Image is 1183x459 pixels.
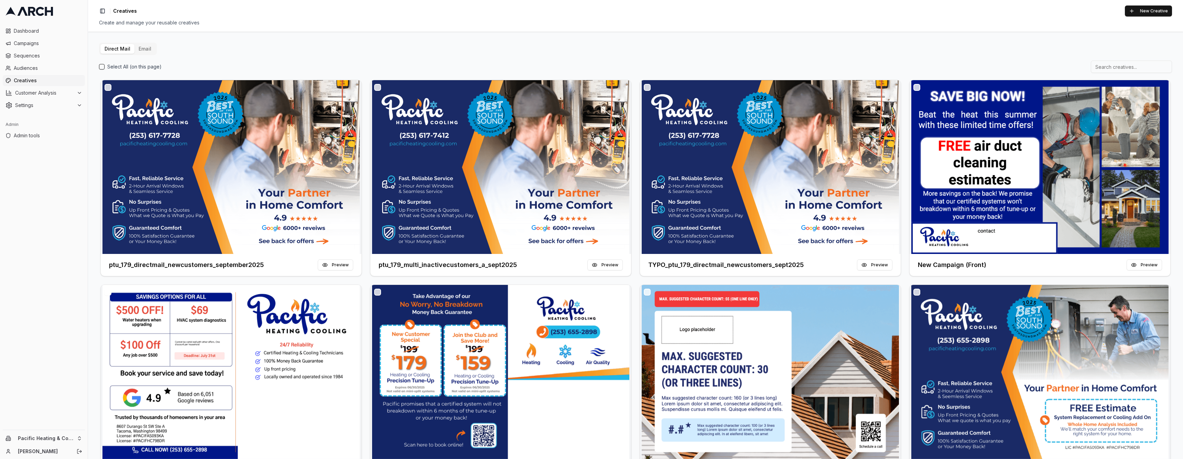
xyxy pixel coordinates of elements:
button: Preview [1127,259,1162,270]
a: Creatives [3,75,85,86]
a: Sequences [3,50,85,61]
nav: breadcrumb [113,8,137,14]
span: Pacific Heating & Cooling [18,435,74,441]
span: Dashboard [14,28,82,34]
span: Campaigns [14,40,82,47]
a: Campaigns [3,38,85,49]
img: Front creative for New Campaign (Front) (Copy) [910,285,1170,459]
span: Admin tools [14,132,82,139]
button: Preview [318,259,353,270]
img: Front creative for ptu_179_directmail_newcustomers_september2025 [101,80,361,254]
button: Pacific Heating & Cooling [3,433,85,444]
button: Preview [857,259,892,270]
span: Settings [15,102,74,109]
button: Log out [75,447,84,456]
span: Customer Analysis [15,89,74,96]
span: Creatives [113,8,137,14]
img: Front creative for TYPO_ptu_179_directmail_newcustomers_sept2025 [640,80,901,254]
span: Sequences [14,52,82,59]
a: Admin tools [3,130,85,141]
button: Customer Analysis [3,87,85,98]
button: Email [134,44,155,54]
img: Front creative for New Campaign (Front) [910,80,1170,254]
div: Admin [3,119,85,130]
img: Front creative for New Campaign (Front) [640,285,901,459]
a: [PERSON_NAME] [18,448,69,455]
img: Front creative for New Campaign (Front) [370,285,631,459]
span: Audiences [14,65,82,72]
h3: TYPO_ptu_179_directmail_newcustomers_sept2025 [648,260,804,270]
h3: ptu_179_multi_inactivecustomers_a_sept2025 [379,260,517,270]
img: Front creative for New Campaign (Back) [101,285,361,459]
button: Direct Mail [100,44,134,54]
div: Create and manage your reusable creatives [99,19,1172,26]
span: Creatives [14,77,82,84]
h3: New Campaign (Front) [918,260,986,270]
input: Search creatives... [1091,61,1172,73]
button: Settings [3,100,85,111]
a: Dashboard [3,25,85,36]
label: Select All (on this page) [107,63,162,70]
h3: ptu_179_directmail_newcustomers_september2025 [109,260,264,270]
button: Preview [587,259,623,270]
button: New Creative [1125,6,1172,17]
img: Front creative for ptu_179_multi_inactivecustomers_a_sept2025 [370,80,631,254]
a: Audiences [3,63,85,74]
